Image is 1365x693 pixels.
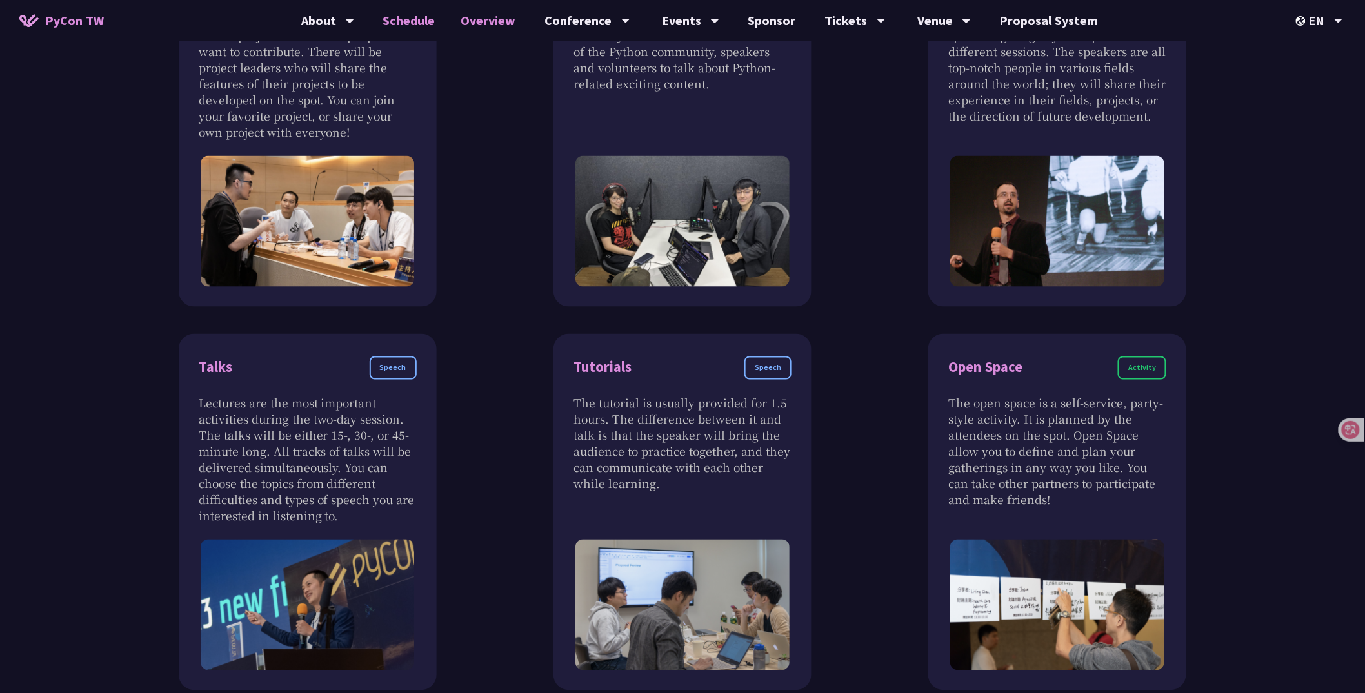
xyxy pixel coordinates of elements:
img: Locale Icon [1296,16,1309,26]
img: Home icon of PyCon TW 2025 [19,14,39,27]
p: Sprint development gathers open source project leaders and people who want to contribute. There w... [199,11,417,140]
img: PyCast [575,156,790,287]
div: Tutorials [573,356,632,379]
img: Open Space [950,540,1164,670]
div: Open Space [948,356,1022,379]
div: Activity [1118,356,1166,380]
p: The tutorial is usually provided for 1.5 hours. The difference between it and talk is that the sp... [573,395,792,492]
div: Speech [370,356,417,380]
div: Speech [744,356,792,380]
img: Sprint [201,156,415,287]
p: Lectures are the most important activities during the two-day session. The talks will be either 1... [199,395,417,524]
div: Talks [199,356,232,379]
a: PyCon TW [6,5,117,37]
p: The open space is a self-service, party-style activity. It is planned by the attendees on the spo... [948,395,1166,508]
img: Keynote [950,156,1164,287]
span: PyCon TW [45,11,104,30]
img: Talk [201,540,415,670]
p: PyCon TW set up a Podcast channel called PyCast. We will invite veterans of the Python community,... [573,11,792,92]
img: Tutorial [575,540,790,670]
p: The two-day agenda featured four speakers giving keynote speeches at different sessions. The spea... [948,11,1166,124]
